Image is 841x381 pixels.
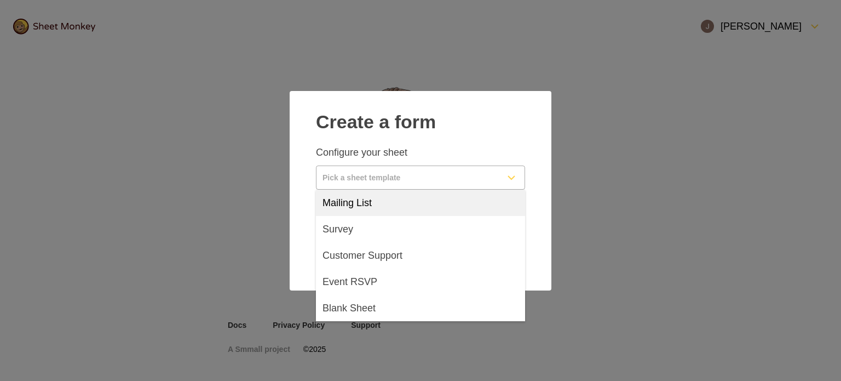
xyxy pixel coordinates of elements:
h2: Create a form [316,104,525,133]
span: Survey [322,223,353,236]
button: Pick a sheet template [316,166,525,190]
p: Configure your sheet [316,146,525,159]
span: Mailing List [322,196,372,209]
span: Blank Sheet [322,302,376,315]
input: Pick a sheet template [316,166,498,189]
svg: FormDown [505,171,518,184]
span: Customer Support [322,249,402,262]
span: Event RSVP [322,275,377,288]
